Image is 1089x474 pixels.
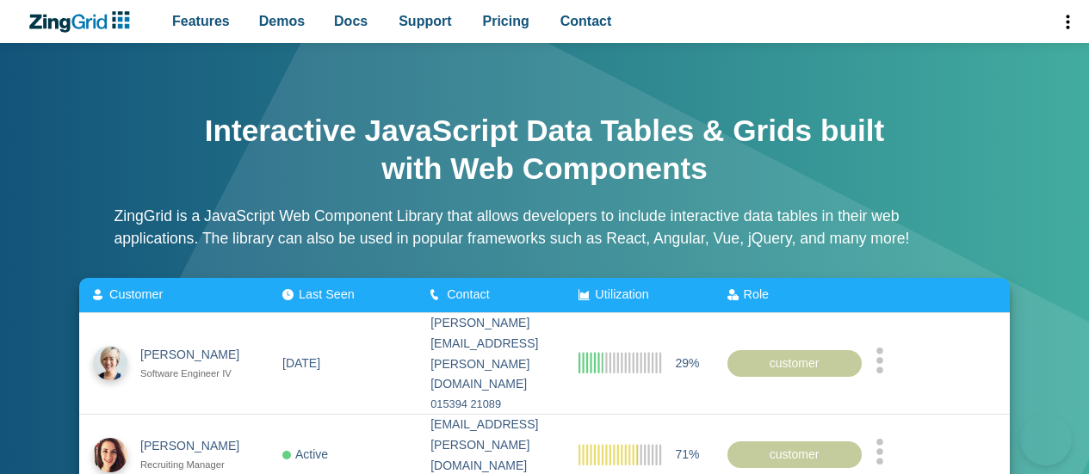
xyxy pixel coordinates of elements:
[299,287,355,301] span: Last Seen
[483,9,529,33] span: Pricing
[109,287,163,301] span: Customer
[259,9,305,33] span: Demos
[676,444,700,465] span: 71%
[114,205,975,250] p: ZingGrid is a JavaScript Web Component Library that allows developers to include interactive data...
[595,287,648,301] span: Utilization
[140,345,255,366] div: [PERSON_NAME]
[172,9,230,33] span: Features
[1020,414,1072,465] iframe: Toggle Customer Support
[282,353,320,373] div: [DATE]
[28,11,139,33] a: ZingChart Logo. Click to return to the homepage
[430,395,551,414] div: 015394 21089
[140,436,255,457] div: [PERSON_NAME]
[201,112,889,188] h1: Interactive JavaScript Data Tables & Grids built with Web Components
[447,287,490,301] span: Contact
[727,349,862,377] div: customer
[727,440,862,468] div: customer
[282,444,328,465] div: Active
[140,457,255,473] div: Recruiting Manager
[560,9,612,33] span: Contact
[744,287,770,301] span: Role
[430,313,551,395] div: [PERSON_NAME][EMAIL_ADDRESS][PERSON_NAME][DOMAIN_NAME]
[676,353,700,373] span: 29%
[140,366,255,382] div: Software Engineer IV
[334,9,368,33] span: Docs
[399,9,451,33] span: Support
